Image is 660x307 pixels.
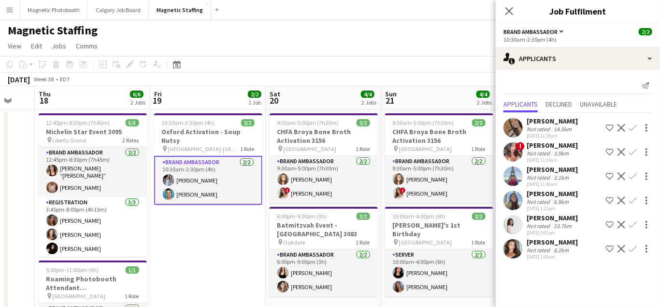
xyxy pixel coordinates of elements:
[527,205,578,212] div: [DATE] 1:22pm
[527,141,578,150] div: [PERSON_NAME]
[60,76,70,83] div: EDT
[503,36,652,43] div: 10:30am-2:30pm (4h)
[8,42,21,50] span: View
[527,238,578,246] div: [PERSON_NAME]
[552,174,571,181] div: 3.1km
[552,222,574,230] div: 23.7km
[552,125,574,133] div: 14.5km
[149,0,211,19] button: Magnetic Staffing
[545,101,572,107] span: Declined
[72,40,101,52] a: Comms
[527,189,578,198] div: [PERSON_NAME]
[52,42,66,50] span: Jobs
[527,133,578,139] div: [DATE] 11:28am
[76,42,98,50] span: Comms
[31,42,42,50] span: Edit
[496,47,660,70] div: Applicants
[496,5,660,17] h3: Job Fulfilment
[527,117,578,125] div: [PERSON_NAME]
[527,174,552,181] div: Not rated
[527,150,552,157] div: Not rated
[20,0,88,19] button: Magnetic Photobooth
[552,246,571,254] div: 8.2km
[639,28,652,35] span: 2/2
[32,76,56,83] span: Week 38
[580,101,617,107] span: Unavailable
[527,246,552,254] div: Not rated
[527,254,578,260] div: [DATE] 1:09am
[503,101,538,107] span: Applicants
[503,28,565,35] button: Brand Ambassador
[527,165,578,174] div: [PERSON_NAME]
[527,222,552,230] div: Not rated
[552,150,571,157] div: 3.9km
[516,142,525,151] span: !
[527,230,578,236] div: [DATE] 5:02pm
[48,40,70,52] a: Jobs
[4,40,25,52] a: View
[503,28,558,35] span: Brand Ambassador
[88,0,149,19] button: Calgary Job Board
[527,125,552,133] div: Not rated
[8,23,98,38] h1: Magnetic Staffing
[527,214,578,222] div: [PERSON_NAME]
[527,181,578,187] div: [DATE] 11:46am
[527,157,578,163] div: [DATE] 11:34am
[552,198,571,205] div: 6.9km
[8,75,30,84] div: [DATE]
[27,40,46,52] a: Edit
[527,198,552,205] div: Not rated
